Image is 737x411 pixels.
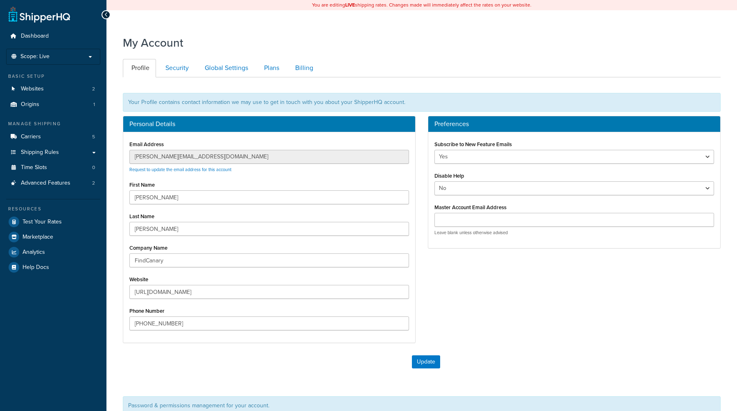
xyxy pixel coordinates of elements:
div: Resources [6,205,100,212]
span: 0 [92,164,95,171]
a: Global Settings [196,59,255,77]
span: Carriers [21,133,41,140]
span: 2 [92,180,95,187]
span: Time Slots [21,164,47,171]
a: Security [157,59,195,77]
label: Disable Help [434,173,464,179]
span: Analytics [23,249,45,256]
a: Websites 2 [6,81,100,97]
span: Advanced Features [21,180,70,187]
li: Time Slots [6,160,100,175]
div: Manage Shipping [6,120,100,127]
label: Website [129,276,148,282]
a: ShipperHQ Home [9,6,70,23]
span: Shipping Rules [21,149,59,156]
li: Websites [6,81,100,97]
a: Dashboard [6,29,100,44]
button: Update [412,355,440,368]
span: 5 [92,133,95,140]
a: Time Slots 0 [6,160,100,175]
span: 2 [92,86,95,93]
span: Origins [21,101,39,108]
div: Basic Setup [6,73,100,80]
h3: Preferences [434,120,714,128]
a: Analytics [6,245,100,260]
span: Marketplace [23,234,53,241]
a: Profile [123,59,156,77]
div: Your Profile contains contact information we may use to get in touch with you about your ShipperH... [123,93,721,112]
a: Billing [287,59,320,77]
a: Shipping Rules [6,145,100,160]
a: Plans [255,59,286,77]
span: Scope: Live [20,53,50,60]
label: Email Address [129,141,164,147]
li: Advanced Features [6,176,100,191]
li: Origins [6,97,100,112]
span: 1 [93,101,95,108]
label: Company Name [129,245,167,251]
a: Test Your Rates [6,215,100,229]
a: Carriers 5 [6,129,100,145]
a: Origins 1 [6,97,100,112]
label: Subscribe to New Feature Emails [434,141,512,147]
label: Last Name [129,213,154,219]
a: Advanced Features 2 [6,176,100,191]
span: Help Docs [23,264,49,271]
li: Carriers [6,129,100,145]
label: Phone Number [129,308,165,314]
span: Websites [21,86,44,93]
p: Leave blank unless otherwise advised [434,230,714,236]
label: Master Account Email Address [434,204,506,210]
a: Help Docs [6,260,100,275]
label: First Name [129,182,155,188]
b: LIVE [345,1,355,9]
h3: Personal Details [129,120,409,128]
a: Request to update the email address for this account [129,166,231,173]
span: Test Your Rates [23,219,62,226]
h1: My Account [123,35,183,51]
a: Marketplace [6,230,100,244]
span: Dashboard [21,33,49,40]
